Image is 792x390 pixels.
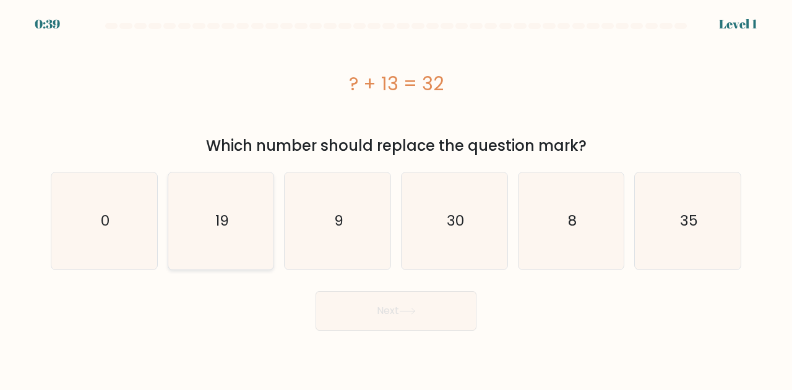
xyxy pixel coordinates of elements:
[215,211,229,231] text: 19
[680,211,698,231] text: 35
[101,211,110,231] text: 0
[58,135,734,157] div: Which number should replace the question mark?
[35,15,60,33] div: 0:39
[568,211,577,231] text: 8
[51,70,741,98] div: ? + 13 = 32
[334,211,343,231] text: 9
[447,211,464,231] text: 30
[719,15,757,33] div: Level 1
[316,291,476,331] button: Next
